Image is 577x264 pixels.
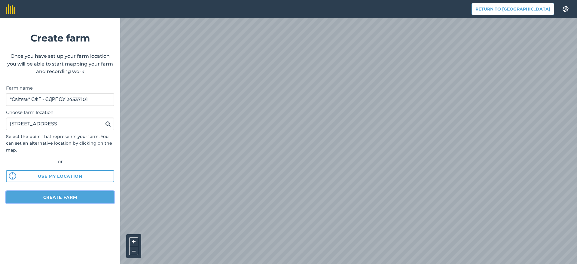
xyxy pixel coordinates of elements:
img: A cog icon [562,6,569,12]
button: Create farm [6,191,114,203]
input: Farm name [6,93,114,106]
div: or [6,158,114,166]
label: Farm name [6,84,114,92]
button: – [129,246,138,255]
img: svg%3e [9,172,16,180]
p: Once you have set up your farm location you will be able to start mapping your farm and recording... [6,52,114,75]
button: + [129,237,138,246]
button: Return to [GEOGRAPHIC_DATA] [472,3,554,15]
p: Select the point that represents your farm. You can set an alternative location by clicking on th... [6,133,114,153]
label: Choose farm location [6,109,114,116]
h1: Create farm [6,30,114,46]
img: svg+xml;base64,PHN2ZyB4bWxucz0iaHR0cDovL3d3dy53My5vcmcvMjAwMC9zdmciIHdpZHRoPSIxOSIgaGVpZ2h0PSIyNC... [105,120,111,127]
button: Use my location [6,170,114,182]
img: fieldmargin Logo [6,4,15,14]
input: Enter your farm’s address [6,118,114,130]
